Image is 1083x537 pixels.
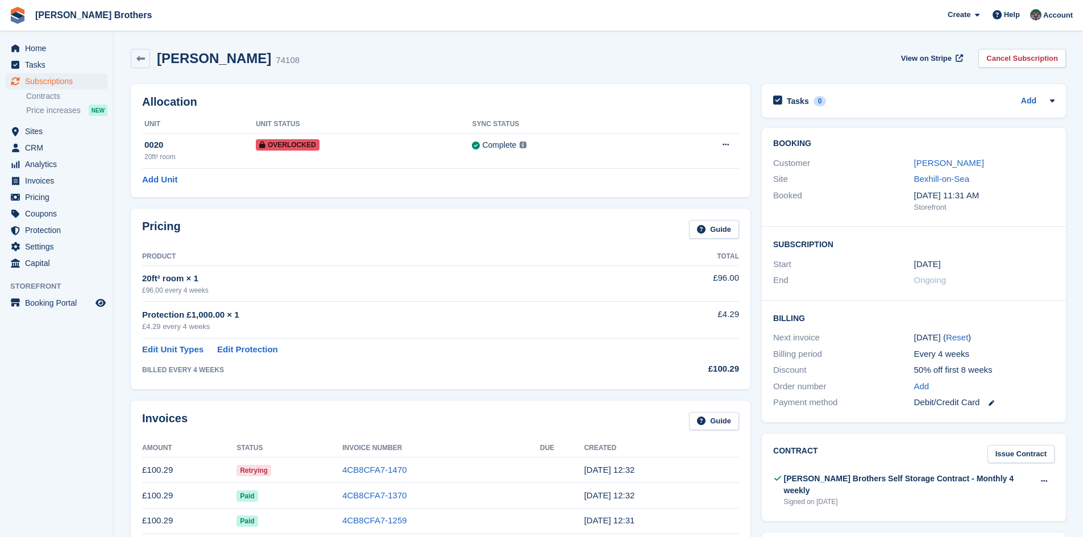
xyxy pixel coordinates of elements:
[584,515,634,525] time: 2025-06-16 11:31:25 UTC
[584,490,634,500] time: 2025-07-14 11:32:07 UTC
[482,139,516,151] div: Complete
[689,412,739,431] a: Guide
[773,331,914,344] div: Next invoice
[142,321,629,332] div: £4.29 every 4 weeks
[6,123,107,139] a: menu
[142,272,629,285] div: 20ft² room × 1
[6,239,107,255] a: menu
[142,220,181,239] h2: Pricing
[6,173,107,189] a: menu
[142,343,204,356] a: Edit Unit Types
[26,91,107,102] a: Contracts
[142,483,236,509] td: £100.29
[787,96,809,106] h2: Tasks
[142,173,177,186] a: Add Unit
[1004,9,1020,20] span: Help
[9,7,26,24] img: stora-icon-8386f47178a22dfd0bd8f6a31ec36ba5ce8667c1dd55bd0f319d3a0aa187defe.svg
[897,49,965,68] a: View on Stripe
[236,465,271,476] span: Retrying
[256,139,319,151] span: Overlocked
[342,490,406,500] a: 4CB8CFA7-1370
[584,439,739,457] th: Created
[142,508,236,534] td: £100.29
[814,96,827,106] div: 0
[144,152,256,162] div: 20ft² room
[142,365,629,375] div: BILLED EVERY 4 WEEKS
[773,189,914,213] div: Booked
[236,439,342,457] th: Status
[25,239,93,255] span: Settings
[773,139,1055,148] h2: Booking
[236,490,258,502] span: Paid
[773,238,1055,249] h2: Subscription
[6,140,107,156] a: menu
[6,73,107,89] a: menu
[94,296,107,310] a: Preview store
[689,220,739,239] a: Guide
[1021,95,1036,108] a: Add
[6,206,107,222] a: menu
[773,258,914,271] div: Start
[773,364,914,377] div: Discount
[901,53,952,64] span: View on Stripe
[629,248,739,266] th: Total
[773,274,914,287] div: End
[914,348,1055,361] div: Every 4 weeks
[472,115,658,134] th: Sync Status
[25,40,93,56] span: Home
[256,115,472,134] th: Unit Status
[914,158,984,168] a: [PERSON_NAME]
[584,465,634,474] time: 2025-08-11 11:32:08 UTC
[914,364,1055,377] div: 50% off first 8 weeks
[6,189,107,205] a: menu
[914,331,1055,344] div: [DATE] ( )
[142,439,236,457] th: Amount
[342,465,406,474] a: 4CB8CFA7-1470
[142,309,629,322] div: Protection £1,000.00 × 1
[520,141,526,148] img: icon-info-grey-7440780725fd019a000dd9b08b2336e03edf1995a4989e88bcd33f0948082b44.svg
[342,515,406,525] a: 4CB8CFA7-1259
[914,202,1055,213] div: Storefront
[142,248,629,266] th: Product
[1030,9,1041,20] img: Nick Wright
[914,380,930,393] a: Add
[948,9,970,20] span: Create
[784,497,1034,507] div: Signed on [DATE]
[773,312,1055,323] h2: Billing
[773,396,914,409] div: Payment method
[6,40,107,56] a: menu
[540,439,584,457] th: Due
[26,105,81,116] span: Price increases
[914,275,947,285] span: Ongoing
[25,57,93,73] span: Tasks
[157,51,271,66] h2: [PERSON_NAME]
[773,157,914,170] div: Customer
[914,258,941,271] time: 2025-02-24 01:00:00 UTC
[1043,10,1073,21] span: Account
[142,115,256,134] th: Unit
[10,281,113,292] span: Storefront
[6,255,107,271] a: menu
[914,174,970,184] a: Bexhill-on-Sea
[6,295,107,311] a: menu
[914,189,1055,202] div: [DATE] 11:31 AM
[26,104,107,116] a: Price increases NEW
[25,255,93,271] span: Capital
[914,396,1055,409] div: Debit/Credit Card
[25,156,93,172] span: Analytics
[773,380,914,393] div: Order number
[342,439,540,457] th: Invoice Number
[276,54,300,67] div: 74108
[987,445,1055,464] a: Issue Contract
[25,222,93,238] span: Protection
[25,295,93,311] span: Booking Portal
[946,332,968,342] a: Reset
[142,95,739,109] h2: Allocation
[25,189,93,205] span: Pricing
[25,173,93,189] span: Invoices
[25,123,93,139] span: Sites
[25,140,93,156] span: CRM
[236,515,258,527] span: Paid
[144,139,256,152] div: 0020
[142,412,188,431] h2: Invoices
